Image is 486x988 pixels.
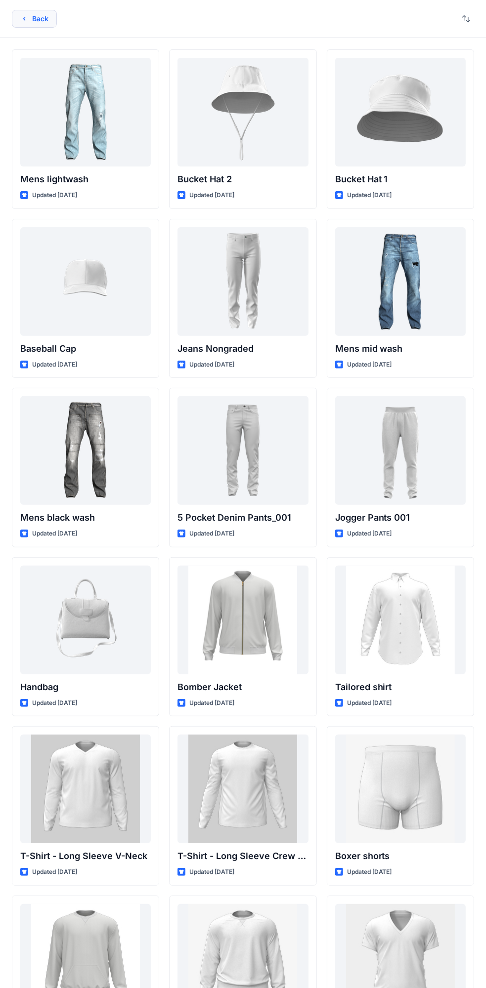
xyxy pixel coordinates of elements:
[335,680,466,694] p: Tailored shirt
[177,396,308,505] a: 5 Pocket Denim Pants_001
[189,190,234,201] p: Updated [DATE]
[335,58,466,166] a: Bucket Hat 1
[335,849,466,863] p: Boxer shorts
[32,529,77,539] p: Updated [DATE]
[177,511,308,525] p: 5 Pocket Denim Pants_001
[177,849,308,863] p: T-Shirt - Long Sleeve Crew Neck
[177,342,308,356] p: Jeans Nongraded
[189,698,234,708] p: Updated [DATE]
[335,735,466,843] a: Boxer shorts
[335,342,466,356] p: Mens mid wash
[347,698,392,708] p: Updated [DATE]
[177,227,308,336] a: Jeans Nongraded
[177,58,308,166] a: Bucket Hat 2
[20,342,151,356] p: Baseball Cap
[20,735,151,843] a: T-Shirt - Long Sleeve V-Neck
[347,190,392,201] p: Updated [DATE]
[335,396,466,505] a: Jogger Pants 001
[20,849,151,863] p: T-Shirt - Long Sleeve V-Neck
[32,867,77,877] p: Updated [DATE]
[20,227,151,336] a: Baseball Cap
[177,172,308,186] p: Bucket Hat 2
[20,58,151,166] a: Mens lightwash
[20,172,151,186] p: Mens lightwash
[20,396,151,505] a: Mens black wash
[347,360,392,370] p: Updated [DATE]
[177,680,308,694] p: Bomber Jacket
[32,190,77,201] p: Updated [DATE]
[347,529,392,539] p: Updated [DATE]
[335,227,466,336] a: Mens mid wash
[32,698,77,708] p: Updated [DATE]
[335,511,466,525] p: Jogger Pants 001
[335,566,466,674] a: Tailored shirt
[177,566,308,674] a: Bomber Jacket
[347,867,392,877] p: Updated [DATE]
[32,360,77,370] p: Updated [DATE]
[335,172,466,186] p: Bucket Hat 1
[20,511,151,525] p: Mens black wash
[20,680,151,694] p: Handbag
[12,10,57,28] button: Back
[189,529,234,539] p: Updated [DATE]
[20,566,151,674] a: Handbag
[189,360,234,370] p: Updated [DATE]
[177,735,308,843] a: T-Shirt - Long Sleeve Crew Neck
[189,867,234,877] p: Updated [DATE]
